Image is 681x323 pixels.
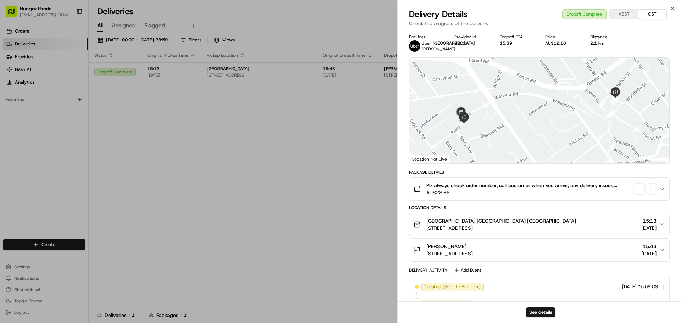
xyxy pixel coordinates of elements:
[7,92,48,98] div: Past conversations
[426,250,473,257] span: [STREET_ADDRESS]
[605,108,613,116] div: 4
[409,178,669,200] button: Plz always check order number, call customer when you arrive, any delivery issues, Contact WhatsA...
[14,110,20,116] img: 1736555255976-a54dd68f-1ca7-489b-9aae-adbdc363a1c4
[32,68,116,75] div: Start new chat
[500,40,534,46] div: 15:39
[611,97,619,105] div: 2
[606,110,614,117] div: 6
[426,224,576,232] span: [STREET_ADDRESS]
[631,126,639,133] div: 1
[638,284,660,290] span: 15:08 CST
[455,119,463,127] div: 12
[7,103,18,115] img: Bea Lacdao
[500,34,534,40] div: Dropoff ETA
[430,143,437,151] div: 11
[32,75,98,80] div: We're available if you need us!
[27,129,44,135] span: 8月15日
[622,301,637,307] span: [DATE]
[508,68,516,76] div: 9
[23,129,26,135] span: •
[7,28,129,40] p: Welcome 👋
[641,224,657,232] span: [DATE]
[610,10,638,19] button: AEST
[638,10,666,19] button: CST
[622,284,637,290] span: [DATE]
[22,110,57,116] span: [PERSON_NAME]
[607,110,614,117] div: 7
[59,110,61,116] span: •
[607,110,615,118] div: 5
[545,40,579,46] div: AU$12.10
[409,20,670,27] p: Check the progress of the delivery.
[634,184,657,194] button: +1
[409,9,468,20] span: Delivery Details
[641,243,657,250] span: 15:43
[7,7,21,21] img: Nash
[67,158,114,166] span: API Documentation
[63,110,79,116] span: 8月19日
[641,250,657,257] span: [DATE]
[454,34,488,40] div: Provider Id
[409,40,420,52] img: uber-new-logo.jpeg
[110,91,129,99] button: See all
[590,40,624,46] div: 2.1 km
[426,189,631,196] span: AU$28.68
[18,46,117,53] input: Clear
[409,169,670,175] div: Package Details
[409,267,448,273] div: Delivery Activity
[409,205,670,211] div: Location Details
[50,176,86,181] a: Powered byPylon
[526,307,555,317] button: See details
[471,87,479,95] div: 10
[590,34,624,40] div: Distance
[641,217,657,224] span: 15:13
[425,301,467,307] span: Not Assigned Driver
[425,284,481,290] span: Created (Sent To Provider)
[71,176,86,181] span: Pylon
[426,243,466,250] span: [PERSON_NAME]
[15,68,28,80] img: 1753817452368-0c19585d-7be3-40d9-9a41-2dc781b3d1eb
[422,40,475,46] span: Uber [GEOGRAPHIC_DATA]
[638,301,660,307] span: 15:08 CST
[647,184,657,194] div: + 1
[4,156,57,168] a: 📗Knowledge Base
[452,266,483,274] button: Add Event
[57,156,117,168] a: 💻API Documentation
[409,34,443,40] div: Provider
[7,68,20,80] img: 1736555255976-a54dd68f-1ca7-489b-9aae-adbdc363a1c4
[454,40,469,46] button: 28C1A
[409,155,450,163] div: Location Not Live
[409,239,669,261] button: [PERSON_NAME][STREET_ADDRESS]15:43[DATE]
[609,95,617,103] div: 3
[426,217,576,224] span: [GEOGRAPHIC_DATA] [GEOGRAPHIC_DATA] [GEOGRAPHIC_DATA]
[422,46,455,52] span: [PERSON_NAME]
[14,158,54,166] span: Knowledge Base
[598,99,606,107] div: 8
[426,182,631,189] span: Plz always check order number, call customer when you arrive, any delivery issues, Contact WhatsA...
[545,34,579,40] div: Price
[7,159,13,165] div: 📗
[121,70,129,78] button: Start new chat
[409,213,669,236] button: [GEOGRAPHIC_DATA] [GEOGRAPHIC_DATA] [GEOGRAPHIC_DATA][STREET_ADDRESS]15:13[DATE]
[60,159,66,165] div: 💻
